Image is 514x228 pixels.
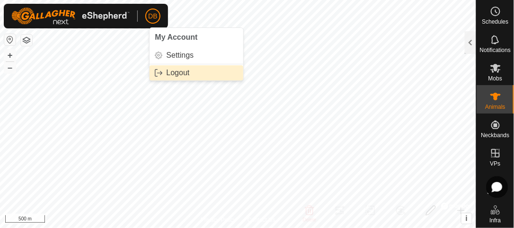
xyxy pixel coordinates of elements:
[485,104,505,110] span: Animals
[480,47,511,53] span: Notifications
[466,214,468,222] span: i
[461,213,472,224] button: i
[11,8,130,25] img: Gallagher Logo
[155,33,198,41] span: My Account
[4,34,16,45] button: Reset Map
[201,216,236,224] a: Privacy Policy
[148,11,157,21] span: DB
[150,65,243,80] a: Logout
[481,132,509,138] span: Neckbands
[167,52,194,59] span: Settings
[248,216,275,224] a: Contact Us
[4,62,16,73] button: –
[488,76,502,81] span: Mobs
[482,19,508,25] span: Schedules
[167,69,190,77] span: Logout
[489,218,501,223] span: Infra
[490,161,500,167] span: VPs
[4,50,16,61] button: +
[21,35,32,46] button: Map Layers
[150,48,243,63] a: Settings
